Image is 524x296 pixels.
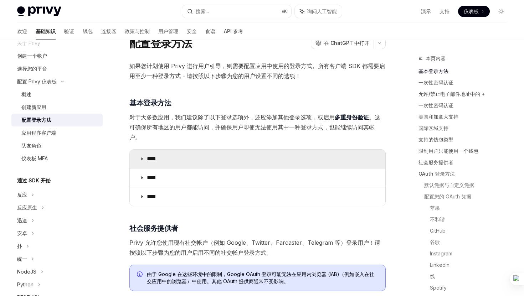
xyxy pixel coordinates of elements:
font: 询问人工智能 [307,8,337,14]
font: 对于大多数应用，我们建议除了以下登录选项外，还应添加其他登录选项，或启用 [129,114,335,121]
font: 社会服务提供者 [129,224,178,233]
font: LinkedIn [430,262,449,268]
a: 选择您的平台 [11,62,103,75]
a: 钱包 [83,23,93,40]
a: 一次性密码认证 [418,100,513,111]
a: Spotify [430,282,513,294]
a: 社会服务提供者 [418,157,513,168]
a: 支持的钱包类型 [418,134,513,145]
a: 应用程序客户端 [11,126,103,139]
font: 一次性密码认证 [418,102,453,108]
font: 食谱 [205,28,215,34]
font: 反应原生 [17,204,37,211]
a: 配置登录方法 [11,114,103,126]
a: 概述 [11,88,103,101]
a: 苹果 [430,202,513,214]
a: 仪表板 [458,6,490,17]
a: 创建一个帐户 [11,50,103,62]
font: 国际区域支持 [418,125,448,131]
font: 选择您的平台 [17,66,47,72]
font: 配置您的 OAuth 凭据 [424,193,471,199]
font: 一次性密码认证 [418,79,453,85]
a: 一次性密码认证 [418,77,513,88]
font: 仪表板 MFA [21,155,48,161]
a: 用户管理 [158,23,178,40]
a: 不和谐 [430,214,513,225]
font: 创建新应用 [21,104,46,110]
font: 队友角色 [21,142,41,149]
font: 本页内容 [426,55,446,61]
font: 不和谐 [430,216,445,222]
font: 概述 [21,91,31,97]
button: 在 ChatGPT 中打开 [311,37,374,49]
font: 限制用户只能使用一个钱包 [418,148,478,154]
font: K [284,9,287,14]
font: 搜索... [196,8,209,14]
a: 创建新应用 [11,101,103,114]
font: 安全 [187,28,197,34]
font: 配置登录方法 [21,117,51,123]
a: 谷歌 [430,237,513,248]
a: 食谱 [205,23,215,40]
font: 迅速 [17,217,27,223]
font: 配置登录方法 [129,37,192,50]
a: API 参考 [224,23,243,40]
a: 国际区域支持 [418,123,513,134]
a: 基本登录方法 [418,66,513,77]
font: 线 [430,273,435,279]
font: API 参考 [224,28,243,34]
font: 欢迎 [17,28,27,34]
a: 基础知识 [36,23,56,40]
font: 允许/禁止电子邮件地址中的 + [418,91,485,97]
font: 连接器 [101,28,116,34]
font: 通过 SDK 开始 [17,177,51,183]
a: 验证 [64,23,74,40]
img: 灯光标志 [17,6,61,16]
font: 验证 [64,28,74,34]
button: 询问人工智能 [295,5,342,18]
a: 支持 [440,8,449,15]
font: 在 ChatGPT 中打开 [324,40,369,46]
font: 创建一个帐户 [17,53,47,59]
font: 安卓 [17,230,27,236]
font: NodeJS [17,269,36,275]
font: 用户管理 [158,28,178,34]
a: 政策与控制 [125,23,150,40]
font: 由于 Google 在这些环境中的限制，Google OAuth 登录可能无法在应用内浏览器 (IAB)（例如嵌入在社交应用中的浏览器）中使用。其他 OAuth 提供商通常不受影响。 [147,271,374,284]
a: 连接器 [101,23,116,40]
font: 基本登录方法 [418,68,448,74]
font: ⌘ [282,9,284,14]
font: 扑 [17,243,22,249]
a: OAuth 登录方法 [418,168,513,180]
font: Spotify [430,285,447,291]
font: 统一 [17,256,27,262]
a: GitHub [430,225,513,237]
a: 仪表板 MFA [11,152,103,165]
font: 社会服务提供者 [418,159,453,165]
font: 谷歌 [430,239,440,245]
font: 如果您计划使用 Privy 进行用户引导，则需要配置应用中使用的登录方式。所有客户端 SDK 都需要启用至少一种登录方式 - 请按照以下步骤为您的用户设置不同的选项！ [129,62,385,79]
font: 应用程序客户端 [21,130,56,136]
a: 安全 [187,23,197,40]
a: 欢迎 [17,23,27,40]
font: 苹果 [430,205,440,211]
font: 配置 Privy 仪表板 [17,78,57,84]
font: 仪表板 [464,8,479,14]
font: 美国和加拿大支持 [418,114,458,120]
font: OAuth 登录方法 [418,171,455,177]
a: 限制用户只能使用一个钱包 [418,145,513,157]
font: 钱包 [83,28,93,34]
font: Instagram [430,250,452,256]
button: 切换暗模式 [495,6,507,17]
a: 队友角色 [11,139,103,152]
a: LinkedIn [430,259,513,271]
font: 。这可确保所有地区的用户都能访问，并确保用户即使无法使用其中一种登录方式，也能继续访问其帐户。 [129,114,380,141]
a: 允许/禁止电子邮件地址中的 + [418,88,513,100]
font: 多重身份验证 [335,114,369,121]
font: 基本登录方法 [129,99,171,107]
font: 支持 [440,8,449,14]
font: Privy 允许您使用现有社交帐户（例如 Google、Twitter、Farcaster、Telegram 等）登录用户！请按照以下步骤为您的用户启用不同的社交帐户登录方式。 [129,239,380,256]
font: 反应 [17,192,27,198]
a: 美国和加拿大支持 [418,111,513,123]
a: 配置您的 OAuth 凭据 [424,191,513,202]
